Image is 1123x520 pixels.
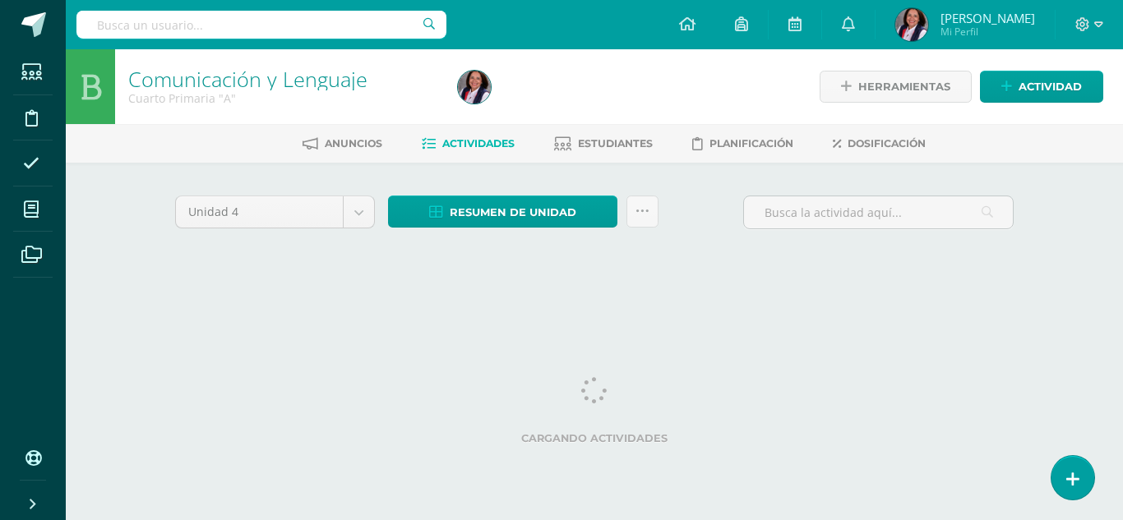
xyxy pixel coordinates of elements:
span: Dosificación [848,137,926,150]
a: Actividad [980,71,1103,103]
span: Estudiantes [578,137,653,150]
span: Actividades [442,137,515,150]
a: Anuncios [303,131,382,157]
span: [PERSON_NAME] [940,10,1035,26]
span: Herramientas [858,71,950,102]
img: f462a79cdc2247d5a0d3055b91035c57.png [895,8,928,41]
span: Actividad [1019,71,1082,102]
a: Actividades [422,131,515,157]
span: Planificación [709,137,793,150]
a: Unidad 4 [176,196,374,228]
a: Herramientas [820,71,972,103]
a: Comunicación y Lenguaje [128,65,367,93]
a: Dosificación [833,131,926,157]
span: Mi Perfil [940,25,1035,39]
a: Resumen de unidad [388,196,617,228]
div: Cuarto Primaria 'A' [128,90,438,106]
span: Unidad 4 [188,196,330,228]
span: Resumen de unidad [450,197,576,228]
input: Busca un usuario... [76,11,446,39]
a: Estudiantes [554,131,653,157]
img: f462a79cdc2247d5a0d3055b91035c57.png [458,71,491,104]
span: Anuncios [325,137,382,150]
label: Cargando actividades [175,432,1014,444]
a: Planificación [692,131,793,157]
h1: Comunicación y Lenguaje [128,67,438,90]
input: Busca la actividad aquí... [744,196,1013,228]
